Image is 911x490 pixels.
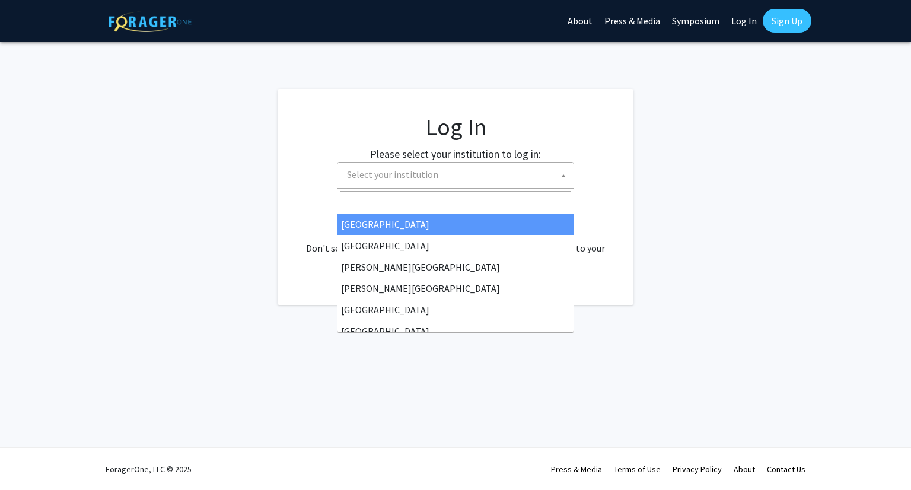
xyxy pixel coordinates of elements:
[337,299,574,320] li: [GEOGRAPHIC_DATA]
[337,214,574,235] li: [GEOGRAPHIC_DATA]
[340,191,571,211] input: Search
[673,464,722,475] a: Privacy Policy
[106,448,192,490] div: ForagerOne, LLC © 2025
[370,146,541,162] label: Please select your institution to log in:
[337,235,574,256] li: [GEOGRAPHIC_DATA]
[337,320,574,342] li: [GEOGRAPHIC_DATA]
[9,437,50,481] iframe: Chat
[614,464,661,475] a: Terms of Use
[551,464,602,475] a: Press & Media
[767,464,805,475] a: Contact Us
[763,9,811,33] a: Sign Up
[337,162,574,189] span: Select your institution
[301,212,610,269] div: No account? . Don't see your institution? about bringing ForagerOne to your institution.
[347,168,438,180] span: Select your institution
[734,464,755,475] a: About
[337,256,574,278] li: [PERSON_NAME][GEOGRAPHIC_DATA]
[109,11,192,32] img: ForagerOne Logo
[337,278,574,299] li: [PERSON_NAME][GEOGRAPHIC_DATA]
[342,163,574,187] span: Select your institution
[301,113,610,141] h1: Log In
